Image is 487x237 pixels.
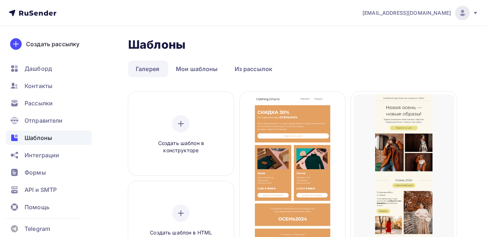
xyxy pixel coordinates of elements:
[25,99,53,107] span: Рассылки
[25,82,52,90] span: Контакты
[227,61,280,77] a: Из рассылок
[168,61,226,77] a: Мои шаблоны
[25,203,49,211] span: Помощь
[25,185,57,194] span: API и SMTP
[128,61,167,77] a: Галерея
[25,116,63,125] span: Отправители
[25,133,52,142] span: Шаблоны
[26,40,79,48] div: Создать рассылку
[6,61,92,76] a: Дашборд
[25,168,46,177] span: Формы
[6,113,92,128] a: Отправители
[25,151,59,159] span: Интеграции
[6,79,92,93] a: Контакты
[362,9,451,17] span: [EMAIL_ADDRESS][DOMAIN_NAME]
[362,6,478,20] a: [EMAIL_ADDRESS][DOMAIN_NAME]
[128,38,186,52] h2: Шаблоны
[25,224,50,233] span: Telegram
[6,96,92,110] a: Рассылки
[147,140,215,154] span: Создать шаблон в конструкторе
[25,64,52,73] span: Дашборд
[6,131,92,145] a: Шаблоны
[6,165,92,180] a: Формы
